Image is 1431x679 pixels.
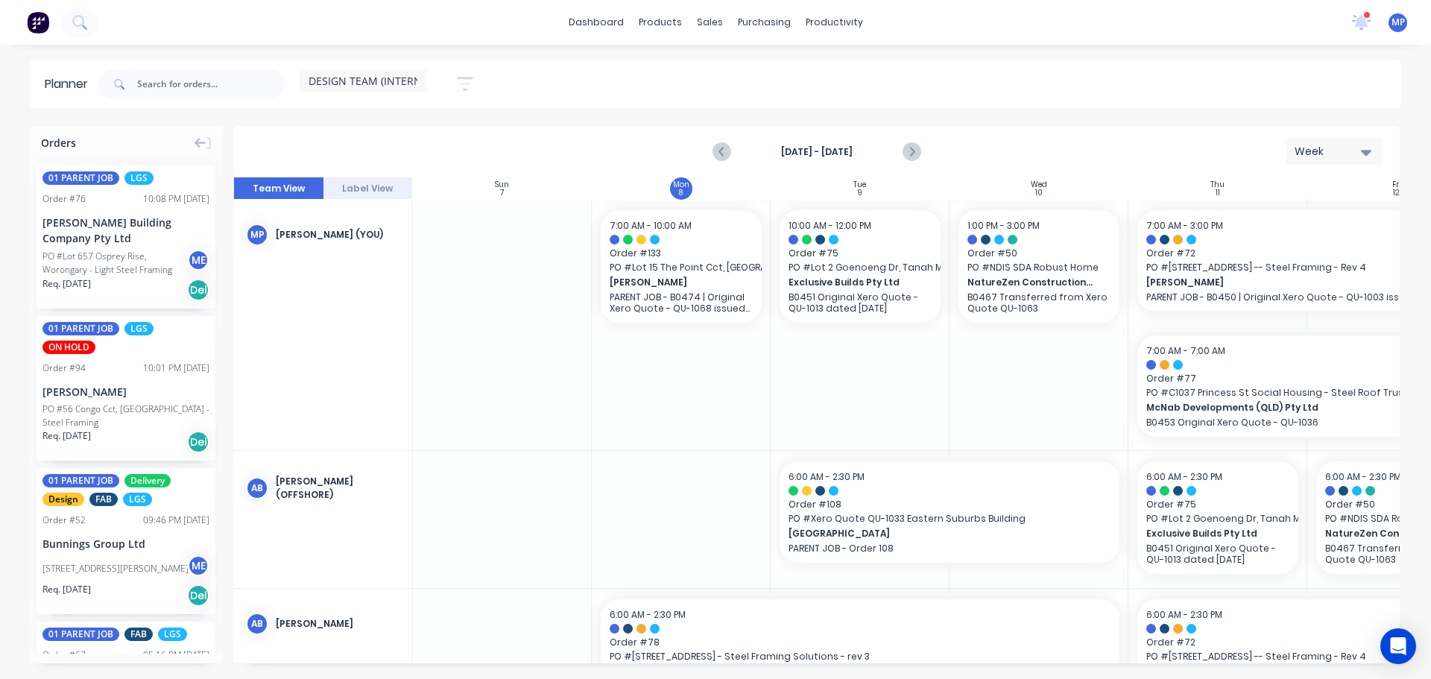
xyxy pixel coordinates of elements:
span: ON HOLD [42,341,95,354]
div: PO #56 Congo Cct, [GEOGRAPHIC_DATA] - Steel Framing [42,402,209,429]
span: 6:00 AM - 2:30 PM [789,470,865,483]
div: 8 [679,189,683,197]
div: Sun [495,180,509,189]
span: Req. [DATE] [42,429,91,443]
span: MP [1391,16,1405,29]
span: Order # 50 [967,247,1111,260]
span: Order # 133 [610,247,753,260]
div: Del [187,584,209,607]
button: Week [1286,139,1383,165]
div: Del [187,279,209,301]
span: FAB [89,493,118,506]
div: sales [689,11,730,34]
div: Tue [853,180,866,189]
div: 05:16 PM [DATE] [143,648,209,662]
span: 6:00 AM - 2:30 PM [1146,470,1222,483]
div: purchasing [730,11,798,34]
img: Factory [27,11,49,34]
p: B0451 Original Xero Quote - QU-1013 dated [DATE] [1146,543,1289,565]
span: FAB [124,628,153,641]
span: LGS [124,171,154,185]
span: Orders [41,135,76,151]
div: Fri [1392,180,1401,189]
span: PO # Lot 15 The Point Cct, [GEOGRAPHIC_DATA] [610,261,753,274]
div: AB [246,477,268,499]
span: 01 PARENT JOB [42,628,119,641]
span: 1:00 PM - 3:00 PM [967,219,1040,232]
input: Search for orders... [137,69,285,99]
div: [STREET_ADDRESS][PERSON_NAME] [42,562,189,575]
div: Bunnings Group Ltd [42,536,209,552]
div: AB [246,613,268,635]
span: 6:00 AM - 2:30 PM [1325,470,1401,483]
div: 11 [1216,189,1220,197]
span: Order # 75 [789,247,932,260]
a: dashboard [561,11,631,34]
span: Order # 108 [789,498,1111,511]
div: Order # 94 [42,361,86,375]
div: ME [187,249,209,271]
span: Order # 75 [1146,498,1289,511]
div: Mon [673,180,689,189]
div: products [631,11,689,34]
div: productivity [798,11,871,34]
div: 9 [858,189,862,197]
div: [PERSON_NAME] Building Company Pty Ltd [42,215,209,246]
span: 7:00 AM - 10:00 AM [610,219,692,232]
strong: [DATE] - [DATE] [742,145,891,159]
div: 10 [1035,189,1043,197]
div: Week [1295,144,1363,160]
span: 6:00 AM - 2:30 PM [1146,608,1222,621]
span: Exclusive Builds Pty Ltd [1146,527,1275,540]
div: 7 [500,189,504,197]
div: MP [246,224,268,246]
span: 01 PARENT JOB [42,474,119,487]
button: Label View [323,177,413,200]
p: PARENT JOB - Order 108 [789,543,1111,554]
span: 7:00 AM - 7:00 AM [1146,344,1225,357]
div: PO #Lot 657 Osprey Rise, Worongary - Light Steel Framing [42,250,192,277]
span: 01 PARENT JOB [42,171,119,185]
span: Delivery [124,474,171,487]
div: 10:08 PM [DATE] [143,192,209,206]
p: B0467 Transferred from Xero Quote QU-1063 [967,291,1111,314]
span: 01 PARENT JOB [42,322,119,335]
span: 7:00 AM - 3:00 PM [1146,219,1223,232]
div: Planner [45,75,95,93]
div: 09:46 PM [DATE] [143,514,209,527]
div: Open Intercom Messenger [1380,628,1416,664]
div: Thu [1210,180,1225,189]
div: 10:01 PM [DATE] [143,361,209,375]
span: 6:00 AM - 2:30 PM [610,608,686,621]
span: Order # 78 [610,636,1111,649]
span: PO # Lot 2 Goenoeng Dr, Tanah Merah - Steel Framing [1146,512,1289,525]
span: PO # NDIS SDA Robust Home [967,261,1111,274]
span: [PERSON_NAME] [610,276,739,289]
span: LGS [123,493,152,506]
span: DESIGN TEAM (INTERNAL) [309,73,437,89]
span: LGS [124,322,154,335]
div: [PERSON_NAME] (You) [276,228,400,241]
div: Order # 67 [42,648,86,662]
div: ME [187,555,209,577]
span: Design [42,493,84,506]
div: Del [187,431,209,453]
div: 12 [1393,189,1400,197]
p: PARENT JOB - B0474 | Original Xero Quote - QU-1068 issued [DATE] [610,291,753,314]
span: LGS [158,628,187,641]
div: [PERSON_NAME] [42,384,209,399]
span: Exclusive Builds Pty Ltd [789,276,917,289]
span: Req. [DATE] [42,583,91,596]
span: Req. [DATE] [42,277,91,291]
div: Wed [1031,180,1047,189]
span: [GEOGRAPHIC_DATA] [789,527,1078,540]
button: Team View [234,177,323,200]
div: [PERSON_NAME] (OFFSHORE) [276,475,400,502]
span: PO # [STREET_ADDRESS] - Steel Framing Solutions - rev 3 [610,650,1111,663]
span: 10:00 AM - 12:00 PM [789,219,871,232]
span: PO # Xero Quote QU-1033 Eastern Suburbs Building [789,512,1111,525]
div: [PERSON_NAME] [276,617,400,631]
div: Order # 76 [42,192,86,206]
p: B0451 Original Xero Quote - QU-1013 dated [DATE] [789,291,932,314]
span: NatureZen Constructions QLD Pty Ltd [967,276,1096,289]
